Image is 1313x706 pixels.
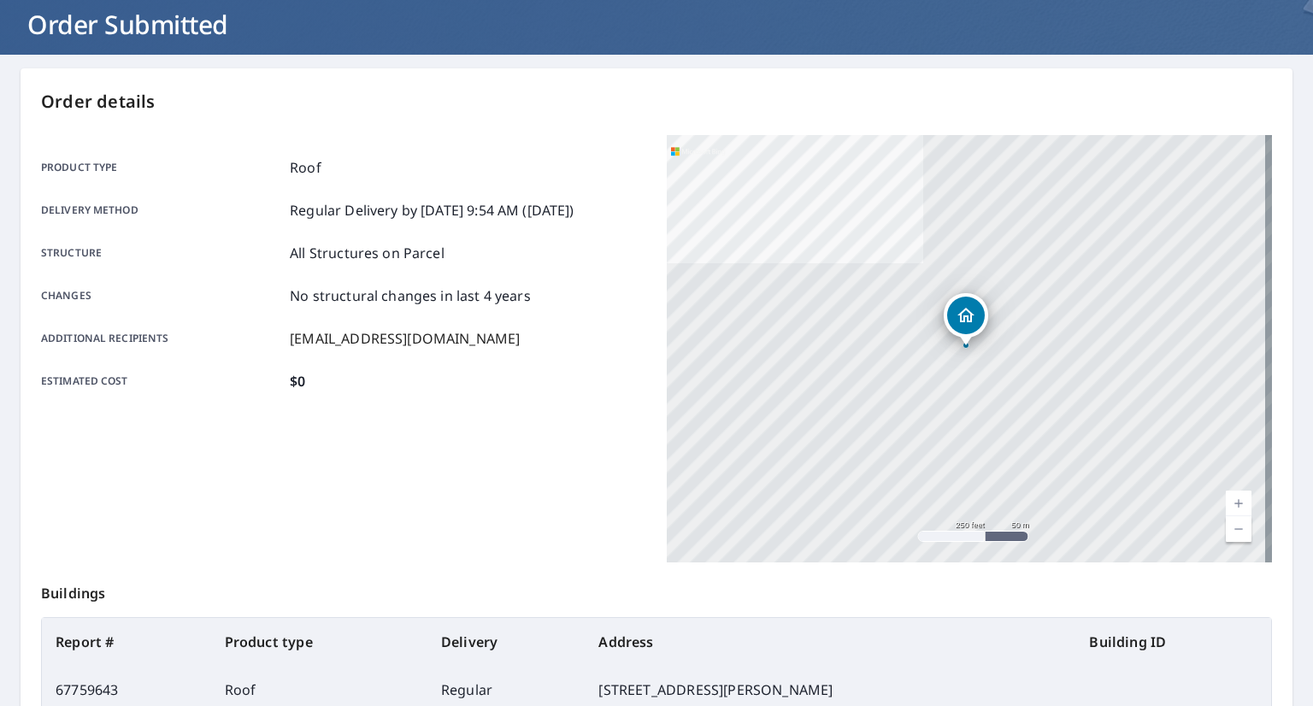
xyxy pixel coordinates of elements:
[41,200,283,221] p: Delivery method
[41,243,283,263] p: Structure
[211,618,427,666] th: Product type
[944,293,988,346] div: Dropped pin, building 1, Residential property, 12 Sanford Dr Newnan, GA 30263
[290,328,520,349] p: [EMAIL_ADDRESS][DOMAIN_NAME]
[42,618,211,666] th: Report #
[290,200,574,221] p: Regular Delivery by [DATE] 9:54 AM ([DATE])
[41,157,283,178] p: Product type
[41,562,1272,617] p: Buildings
[41,328,283,349] p: Additional recipients
[1226,491,1251,516] a: Current Level 17, Zoom In
[41,89,1272,115] p: Order details
[1075,618,1271,666] th: Building ID
[41,285,283,306] p: Changes
[1226,516,1251,542] a: Current Level 17, Zoom Out
[290,371,305,391] p: $0
[290,243,445,263] p: All Structures on Parcel
[585,618,1075,666] th: Address
[21,7,1292,42] h1: Order Submitted
[290,157,321,178] p: Roof
[427,618,586,666] th: Delivery
[290,285,531,306] p: No structural changes in last 4 years
[41,371,283,391] p: Estimated cost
